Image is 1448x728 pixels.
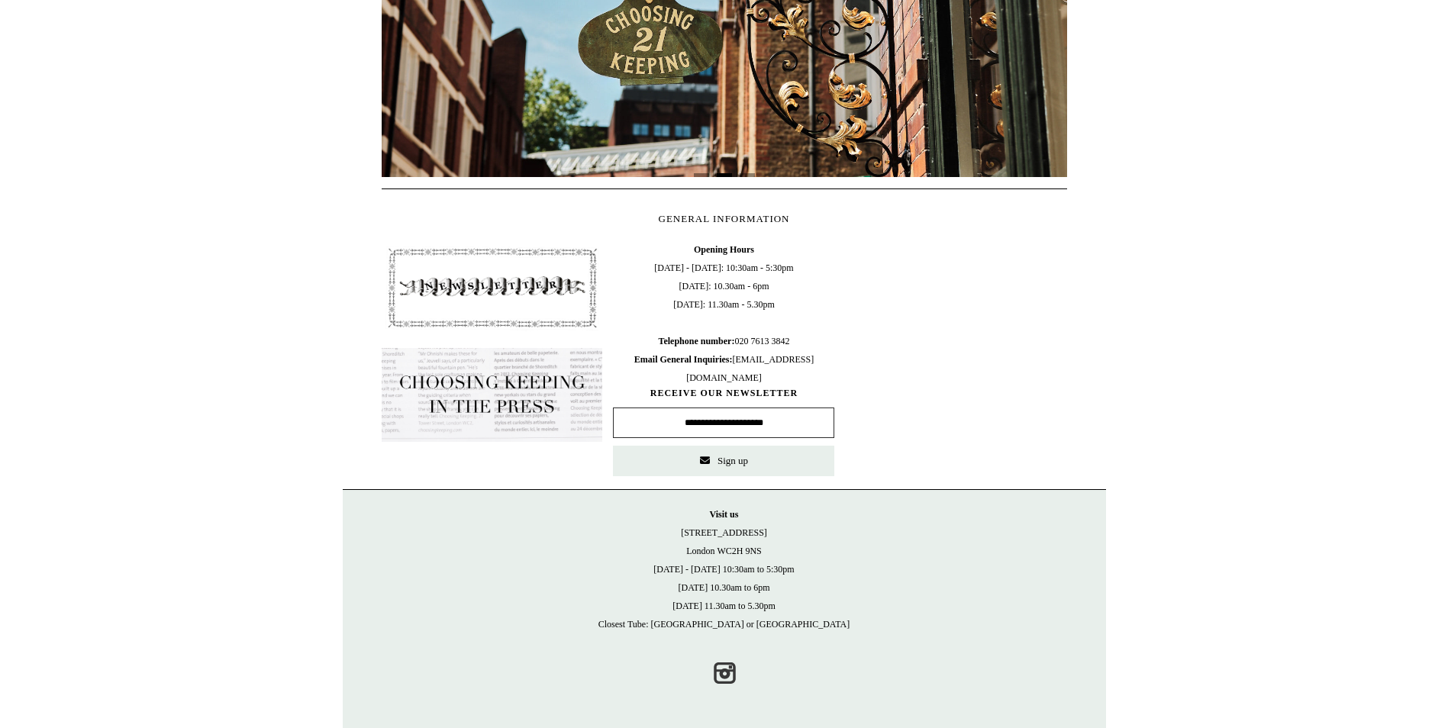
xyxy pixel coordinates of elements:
span: GENERAL INFORMATION [659,213,790,224]
span: Sign up [718,455,748,466]
button: Sign up [613,446,834,476]
img: pf-4db91bb9--1305-Newsletter-Button_1200x.jpg [382,240,603,335]
a: Instagram [708,656,741,690]
button: Page 2 [717,173,732,177]
button: Page 3 [740,173,755,177]
p: [STREET_ADDRESS] London WC2H 9NS [DATE] - [DATE] 10:30am to 5:30pm [DATE] 10.30am to 6pm [DATE] 1... [358,505,1091,633]
b: Email General Inquiries: [634,354,733,365]
span: [DATE] - [DATE]: 10:30am - 5:30pm [DATE]: 10.30am - 6pm [DATE]: 11.30am - 5.30pm 020 7613 3842 [613,240,834,387]
b: : [731,336,734,346]
b: Telephone number [659,336,735,346]
img: pf-635a2b01-aa89-4342-bbcd-4371b60f588c--In-the-press-Button_1200x.jpg [382,348,603,443]
b: Opening Hours [694,244,754,255]
span: [EMAIL_ADDRESS][DOMAIN_NAME] [634,354,814,383]
iframe: google_map [845,240,1066,469]
button: Page 1 [694,173,709,177]
span: RECEIVE OUR NEWSLETTER [613,387,834,400]
strong: Visit us [710,509,739,520]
